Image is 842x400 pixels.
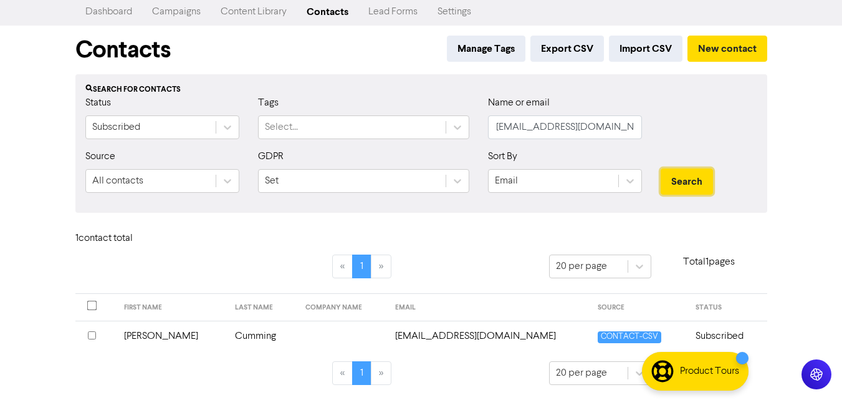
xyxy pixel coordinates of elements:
[495,173,518,188] div: Email
[651,255,767,270] p: Total 1 pages
[85,84,757,95] div: Search for contacts
[92,173,143,188] div: All contacts
[85,149,115,164] label: Source
[590,294,689,321] th: SOURCE
[687,36,767,62] button: New contact
[298,294,388,321] th: COMPANY NAME
[661,168,713,195] button: Search
[265,173,279,188] div: Set
[688,294,767,321] th: STATUS
[75,36,171,64] h1: Contacts
[609,36,682,62] button: Import CSV
[227,294,297,321] th: LAST NAME
[388,294,590,321] th: EMAIL
[556,259,607,274] div: 20 per page
[530,36,604,62] button: Export CSV
[75,233,175,245] h6: 1 contact total
[388,321,590,351] td: tashacumming@aol.com
[227,321,297,351] td: Cumming
[488,149,517,164] label: Sort By
[352,361,371,385] a: Page 1 is your current page
[556,366,607,381] div: 20 per page
[352,255,371,278] a: Page 1 is your current page
[117,294,228,321] th: FIRST NAME
[85,95,111,110] label: Status
[688,321,767,351] td: Subscribed
[598,331,661,343] span: CONTACT-CSV
[447,36,525,62] button: Manage Tags
[258,149,284,164] label: GDPR
[265,120,298,135] div: Select...
[258,95,279,110] label: Tags
[117,321,228,351] td: [PERSON_NAME]
[488,95,550,110] label: Name or email
[92,120,140,135] div: Subscribed
[780,340,842,400] iframe: Chat Widget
